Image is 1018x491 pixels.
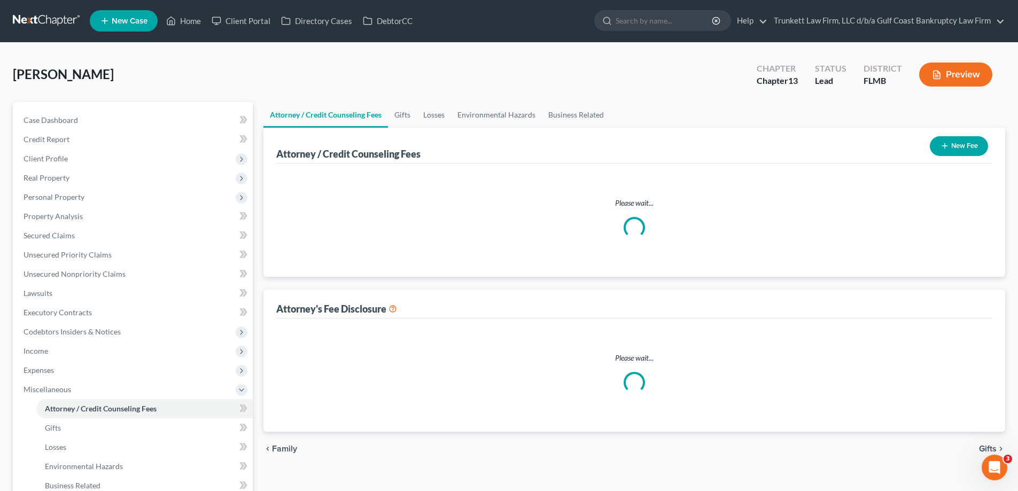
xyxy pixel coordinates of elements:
i: chevron_right [997,445,1005,453]
span: Environmental Hazards [45,462,123,471]
a: Property Analysis [15,207,253,226]
a: Client Portal [206,11,276,30]
div: Chapter [757,63,798,75]
p: Please wait... [285,353,984,363]
span: New Case [112,17,147,25]
span: Client Profile [24,154,68,163]
iframe: Intercom live chat [982,455,1007,480]
button: Preview [919,63,992,87]
a: Unsecured Priority Claims [15,245,253,264]
button: chevron_left Family [263,445,297,453]
a: Directory Cases [276,11,358,30]
i: chevron_left [263,445,272,453]
input: Search by name... [616,11,713,30]
span: Business Related [45,481,100,490]
a: Help [732,11,767,30]
span: [PERSON_NAME] [13,66,114,82]
button: Gifts chevron_right [979,445,1005,453]
div: Attorney / Credit Counseling Fees [276,147,421,160]
div: Status [815,63,846,75]
span: Gifts [45,423,61,432]
a: Executory Contracts [15,303,253,322]
a: Losses [36,438,253,457]
a: Environmental Hazards [451,102,542,128]
p: Please wait... [285,198,984,208]
button: New Fee [930,136,988,156]
span: Credit Report [24,135,69,144]
a: Trunkett Law Firm, LLC d/b/a Gulf Coast Bankruptcy Law Firm [768,11,1005,30]
span: Personal Property [24,192,84,201]
span: Executory Contracts [24,308,92,317]
span: Unsecured Nonpriority Claims [24,269,126,278]
a: Attorney / Credit Counseling Fees [263,102,388,128]
span: Real Property [24,173,69,182]
a: Home [161,11,206,30]
span: 13 [788,75,798,85]
span: Secured Claims [24,231,75,240]
a: Unsecured Nonpriority Claims [15,264,253,284]
span: Property Analysis [24,212,83,221]
a: Environmental Hazards [36,457,253,476]
div: Chapter [757,75,798,87]
div: Attorney's Fee Disclosure [276,302,397,315]
span: Gifts [979,445,997,453]
a: Attorney / Credit Counseling Fees [36,399,253,418]
a: Credit Report [15,130,253,149]
a: Losses [417,102,451,128]
a: DebtorCC [358,11,418,30]
div: FLMB [864,75,902,87]
span: Case Dashboard [24,115,78,124]
a: Business Related [542,102,610,128]
span: Miscellaneous [24,385,71,394]
span: Expenses [24,365,54,375]
a: Lawsuits [15,284,253,303]
a: Secured Claims [15,226,253,245]
a: Gifts [36,418,253,438]
span: Codebtors Insiders & Notices [24,327,121,336]
span: Family [272,445,297,453]
span: Income [24,346,48,355]
div: District [864,63,902,75]
a: Gifts [388,102,417,128]
span: Attorney / Credit Counseling Fees [45,404,157,413]
span: Losses [45,442,66,451]
span: 3 [1004,455,1012,463]
a: Case Dashboard [15,111,253,130]
span: Unsecured Priority Claims [24,250,112,259]
span: Lawsuits [24,289,52,298]
div: Lead [815,75,846,87]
